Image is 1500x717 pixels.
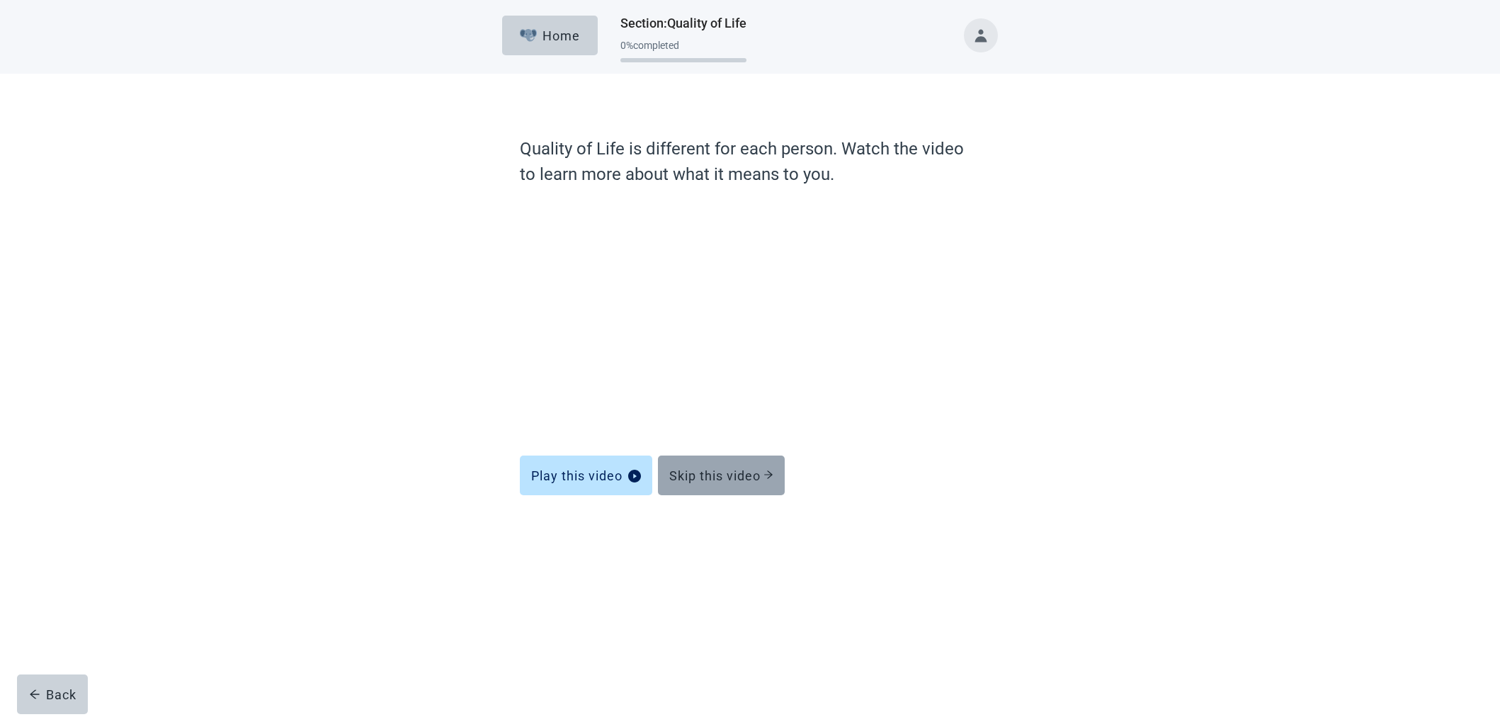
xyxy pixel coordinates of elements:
[628,470,641,482] span: play-circle
[763,470,773,480] span: arrow-right
[669,468,773,482] div: Skip this video
[502,16,598,55] button: ElephantHome
[17,674,88,714] button: arrow-leftBack
[620,34,746,69] div: Progress section
[520,456,652,495] button: Play this videoplay-circle
[29,687,76,701] div: Back
[658,456,785,495] button: Skip this video arrow-right
[29,689,40,700] span: arrow-left
[620,13,746,33] h1: Section : Quality of Life
[520,29,538,42] img: Elephant
[520,28,581,43] div: Home
[620,40,746,51] div: 0 % completed
[520,136,981,187] label: Quality of Life is different for each person. Watch the video to learn more about what it means t...
[520,201,945,424] iframe: Quality of Life
[531,468,641,482] div: Play this video
[964,18,998,52] button: Toggle account menu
